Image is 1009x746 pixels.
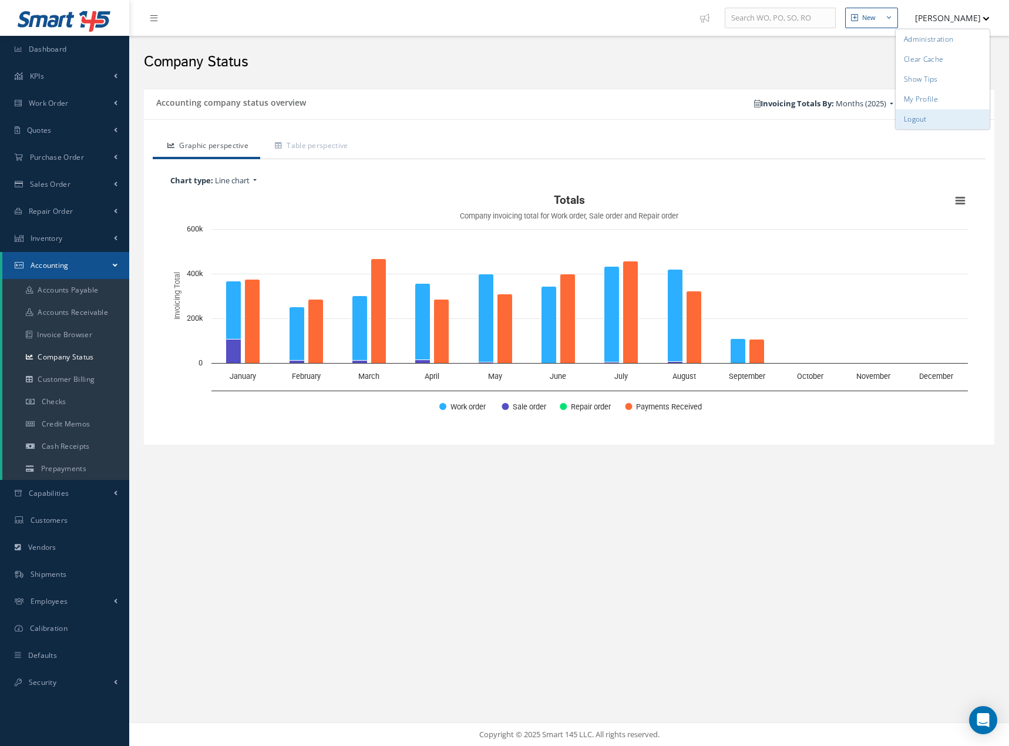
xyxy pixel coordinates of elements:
span: Sales Order [30,179,70,189]
button: Show Work order [439,401,488,411]
text: November [856,372,891,381]
g: Sale order, bar series 2 of 4 with 12 bars. X axis, categories. [226,340,933,364]
button: Show Payments Received [625,401,699,411]
path: March, 11,203.05. Sale order. [352,361,368,364]
text: Company invoicing total for Work order, Sale order and Repair order [460,211,679,220]
path: August, 412,832.76. Work order. [668,270,683,362]
button: Show Sale order [502,401,547,411]
text: April [425,372,439,381]
span: Purchase Order [30,152,84,162]
text: 600k [187,224,203,233]
span: Cash Receipts [42,441,90,451]
a: Customer Billing [2,368,129,391]
span: Vendors [28,542,56,552]
a: Show Tips [896,69,990,89]
path: January, 107,433.94. Sale order. [226,340,241,364]
a: Clear Cache [896,49,990,69]
a: Invoicing Totals By: Months (2025) [748,95,899,113]
path: January, 259,111.79. Work order. [226,281,241,340]
a: Cash Receipts [2,435,129,458]
text: May [488,372,502,381]
text: March [358,372,379,381]
span: Customers [31,515,68,525]
text: September [729,372,766,381]
span: Accounting [31,260,69,270]
span: Prepayments [41,463,86,473]
path: July, 4,125. Sale order. [604,362,620,364]
input: Search WO, PO, SO, RO [725,8,836,29]
h2: Company Status [144,53,994,71]
div: New [862,13,876,23]
a: Invoice Browser [2,324,129,346]
path: June, 343,691.03. Work order. [542,287,557,364]
text: 200k [187,314,203,322]
div: Open Intercom Messenger [969,706,997,734]
text: 400k [187,269,203,278]
text: 0 [199,358,203,367]
path: April, 342,345.14. Work order. [415,284,430,360]
span: Checks [42,396,66,406]
span: Security [29,677,56,687]
a: Accounts Receivable [2,301,129,324]
a: Checks [2,391,129,413]
a: Logout [896,109,990,129]
span: Months (2025) [836,98,886,109]
path: May, 310,115.54. Payments Received. [497,294,513,364]
a: Administration [896,29,990,49]
path: April, 285,098.85. Payments Received. [434,300,449,364]
div: Totals. Highcharts interactive chart. [164,189,974,424]
b: Invoicing Totals By: [754,98,834,109]
path: March, 289,322.49. Work order. [352,296,368,361]
a: Graphic perspective [153,135,260,159]
text: June [550,372,566,381]
text: January [230,372,256,381]
path: July, 457,455.05. Payments Received. [623,261,638,364]
a: My Profile [896,89,990,109]
path: September, 106,483.24. Payments Received. [749,340,765,364]
span: Repair Order [29,206,73,216]
a: Prepayments [2,458,129,480]
path: September, 108,083.93. Work order. [731,339,746,364]
text: August [672,372,696,381]
svg: Interactive chart [164,189,974,424]
text: Payments Received [636,402,702,411]
path: April, 14,491.17. Sale order. [415,360,430,364]
a: Accounting [2,252,129,279]
span: Credit Memos [42,419,90,429]
button: New [845,8,898,28]
h5: Accounting company status overview [153,94,306,108]
path: March, 467,166.17. Payments Received. [371,259,386,364]
text: Invoicing Total [173,273,181,320]
a: Credit Memos [2,413,129,435]
path: June, 398,649.12. Payments Received. [560,274,576,364]
a: Table perspective [260,135,359,159]
button: [PERSON_NAME] [904,6,990,29]
button: View chart menu, Totals [952,193,968,209]
text: July [614,372,628,381]
span: Shipments [31,569,67,579]
path: May, 2,947.71. Sale order. [479,362,494,364]
span: Capabilities [29,488,69,498]
a: Company Status [2,346,129,368]
text: February [292,372,321,381]
path: January, 373,773.05. Payments Received. [245,280,260,364]
path: February, 286,440.89. Payments Received. [308,300,324,364]
span: Defaults [28,650,57,660]
span: Quotes [27,125,52,135]
div: Copyright © 2025 Smart 145 LLC. All rights reserved. [141,729,997,741]
path: May, 395,630.62. Work order. [479,274,494,362]
span: Work Order [29,98,69,108]
g: Payments Received, bar series 4 of 4 with 12 bars. X axis, categories. [245,259,952,364]
path: February, 11,108.13. Sale order. [290,361,305,364]
span: Line chart [215,175,250,186]
text: Totals [554,193,585,207]
span: Employees [31,596,68,606]
a: Chart type: Line chart [164,172,974,190]
path: August, 321,187.06. Payments Received. [687,291,702,364]
path: February, 239,253.54. Work order. [290,307,305,361]
b: Chart type: [170,175,213,186]
span: Dashboard [29,44,67,54]
path: August, 6,400. Sale order. [668,362,683,364]
text: October [797,372,824,381]
a: Accounts Payable [2,279,129,301]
